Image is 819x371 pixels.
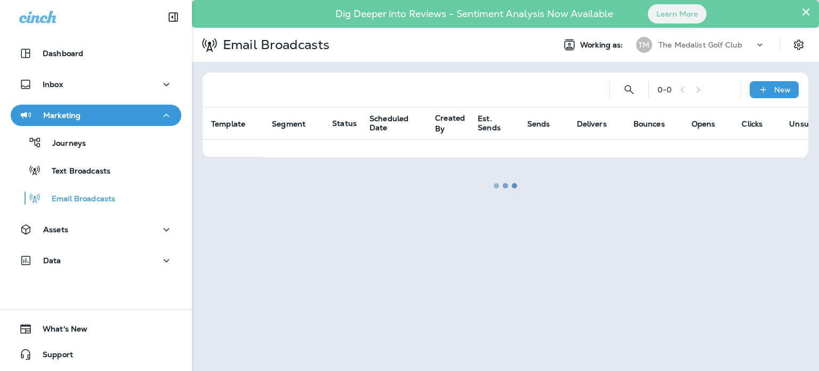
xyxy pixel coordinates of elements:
[11,250,181,271] button: Data
[11,344,181,365] button: Support
[11,43,181,64] button: Dashboard
[158,6,188,28] button: Collapse Sidebar
[11,219,181,240] button: Assets
[41,167,110,177] p: Text Broadcasts
[41,194,115,204] p: Email Broadcasts
[774,85,791,94] p: New
[43,256,61,265] p: Data
[11,159,181,181] button: Text Broadcasts
[11,187,181,209] button: Email Broadcasts
[32,325,87,337] span: What's New
[11,318,181,340] button: What's New
[43,49,83,58] p: Dashboard
[42,139,86,149] p: Journeys
[11,131,181,154] button: Journeys
[43,111,81,120] p: Marketing
[11,105,181,126] button: Marketing
[43,80,63,89] p: Inbox
[43,225,68,234] p: Assets
[11,74,181,95] button: Inbox
[32,350,73,363] span: Support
